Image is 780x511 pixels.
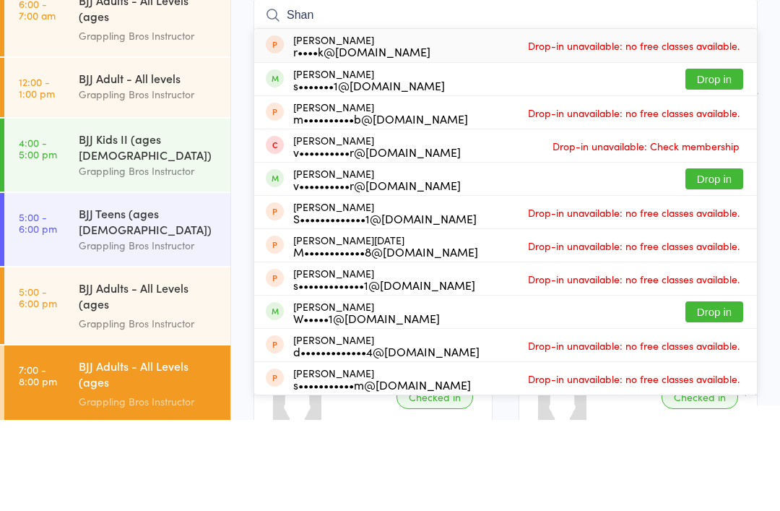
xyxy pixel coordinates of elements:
div: Grappling Bros Instructor [79,484,218,501]
div: [PERSON_NAME] [293,292,477,315]
button: Drop in [685,160,743,181]
a: 6:00 -7:00 amBJJ Adults - All Levels (ages [DEMOGRAPHIC_DATA]+)Grappling Bros Instructor [4,71,230,147]
div: BJJ Teens (ages [DEMOGRAPHIC_DATA]) [79,296,218,328]
time: 6:00 - 7:00 am [19,89,56,112]
div: s•••••••••••••1@[DOMAIN_NAME] [293,370,475,382]
div: Checked in [662,476,738,500]
div: [PERSON_NAME] [293,458,471,481]
a: 4:00 -5:00 pmBJJ Kids II (ages [DEMOGRAPHIC_DATA])Grappling Bros Instructor [4,210,230,283]
time: 7:00 - 8:00 pm [19,455,57,478]
div: [PERSON_NAME] [293,425,480,448]
a: 12:00 -1:00 pmBJJ Adult - All levelsGrappling Bros Instructor [4,149,230,208]
div: v••••••••••r@[DOMAIN_NAME] [293,270,461,282]
a: [DATE] [19,40,54,56]
div: Checked in [396,476,473,500]
a: 5:00 -6:00 pmBJJ Adults - All Levels (ages [DEMOGRAPHIC_DATA]+)Grappling Bros Instructor [4,358,230,435]
input: Search [253,90,758,123]
span: Drop-in unavailable: no free classes available. [524,326,743,348]
a: 5:00 -6:00 pmBJJ Teens (ages [DEMOGRAPHIC_DATA])Grappling Bros Instructor [4,284,230,357]
div: r••••k@[DOMAIN_NAME] [293,137,430,148]
div: [PERSON_NAME] [293,159,445,182]
div: d•••••••••••••4@[DOMAIN_NAME] [293,437,480,448]
div: Grappling Bros Instructor [79,254,218,270]
div: BJJ Adults - All Levels (ages [DEMOGRAPHIC_DATA]+) [79,449,218,484]
div: [PERSON_NAME][DATE] [293,325,478,348]
time: 5:00 - 6:00 pm [19,377,57,400]
div: s•••••••1@[DOMAIN_NAME] [293,171,445,182]
time: 12:00 - 1:00 pm [19,167,55,190]
div: s•••••••••••m@[DOMAIN_NAME] [293,470,471,481]
div: [PERSON_NAME] [293,192,468,215]
div: At [104,16,175,40]
div: [PERSON_NAME] [293,226,461,249]
span: Drop-in unavailable: no free classes available. [524,426,743,447]
span: Drop-in unavailable: no free classes available. [524,193,743,215]
button: Drop in [685,392,743,413]
span: Drop-in unavailable: Check membership [549,226,743,248]
div: BJJ Adults - All Levels (ages [DEMOGRAPHIC_DATA]+) [79,83,218,119]
div: Grappling Bros Instructor [79,328,218,345]
span: [DATE] 7:00pm [253,12,735,26]
span: Drop-in unavailable: no free classes available. [524,126,743,147]
div: Any location [104,40,175,56]
div: BJJ Adult - All levels [79,161,218,177]
div: [PERSON_NAME] [293,392,440,415]
span: Brazilian Jiu Jitsu - Adults [253,55,758,69]
span: Drop-in unavailable: no free classes available. [524,459,743,481]
div: BJJ Adults - All Levels (ages [DEMOGRAPHIC_DATA]+) [79,371,218,406]
div: Events for [19,16,90,40]
div: v••••••••••r@[DOMAIN_NAME] [293,237,461,249]
div: S•••••••••••••1@[DOMAIN_NAME] [293,304,477,315]
span: Grappling Bros Instructor [253,26,735,40]
div: Grappling Bros Instructor [79,119,218,135]
span: Plumpton [253,40,735,55]
div: [PERSON_NAME] [293,358,475,382]
div: Grappling Bros Instructor [79,177,218,194]
time: 4:00 - 5:00 pm [19,228,57,251]
button: Drop in [685,259,743,280]
div: M••••••••••••8@[DOMAIN_NAME] [293,337,478,348]
span: Drop-in unavailable: no free classes available. [524,359,743,381]
div: [PERSON_NAME] [293,125,430,148]
div: m••••••••••b@[DOMAIN_NAME] [293,204,468,215]
div: W•••••1@[DOMAIN_NAME] [293,403,440,415]
div: Grappling Bros Instructor [79,406,218,423]
span: Drop-in unavailable: no free classes available. [524,293,743,314]
time: 5:00 - 6:00 pm [19,302,57,325]
div: BJJ Kids II (ages [DEMOGRAPHIC_DATA]) [79,222,218,254]
div: [PERSON_NAME] [293,259,461,282]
